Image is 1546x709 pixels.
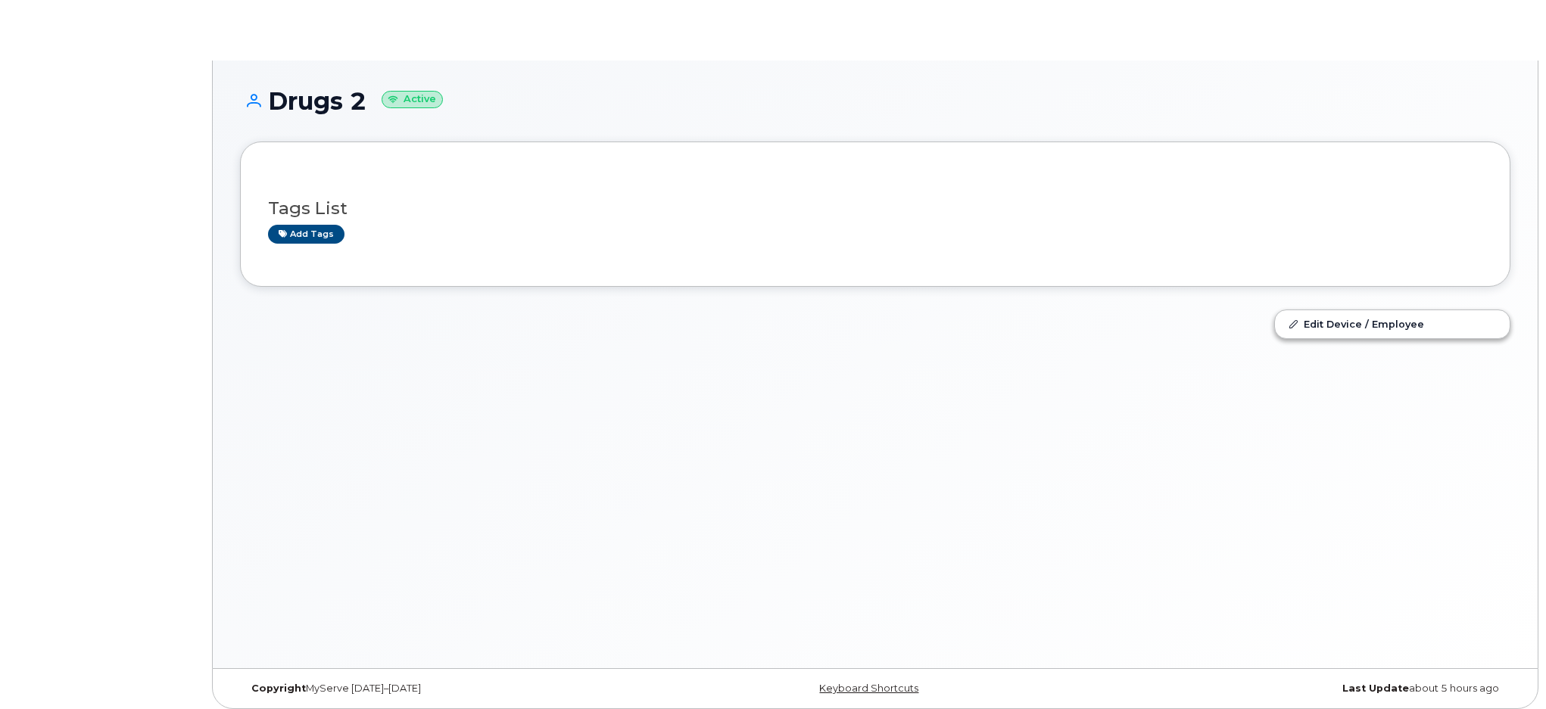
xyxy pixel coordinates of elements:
[1275,310,1510,337] a: Edit Device / Employee
[240,683,663,695] div: MyServe [DATE]–[DATE]
[240,88,1510,114] h1: Drugs 2
[251,683,306,694] strong: Copyright
[268,199,1482,218] h3: Tags List
[819,683,918,694] a: Keyboard Shortcuts
[1087,683,1510,695] div: about 5 hours ago
[268,225,344,244] a: Add tags
[1342,683,1409,694] strong: Last Update
[382,91,443,108] small: Active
